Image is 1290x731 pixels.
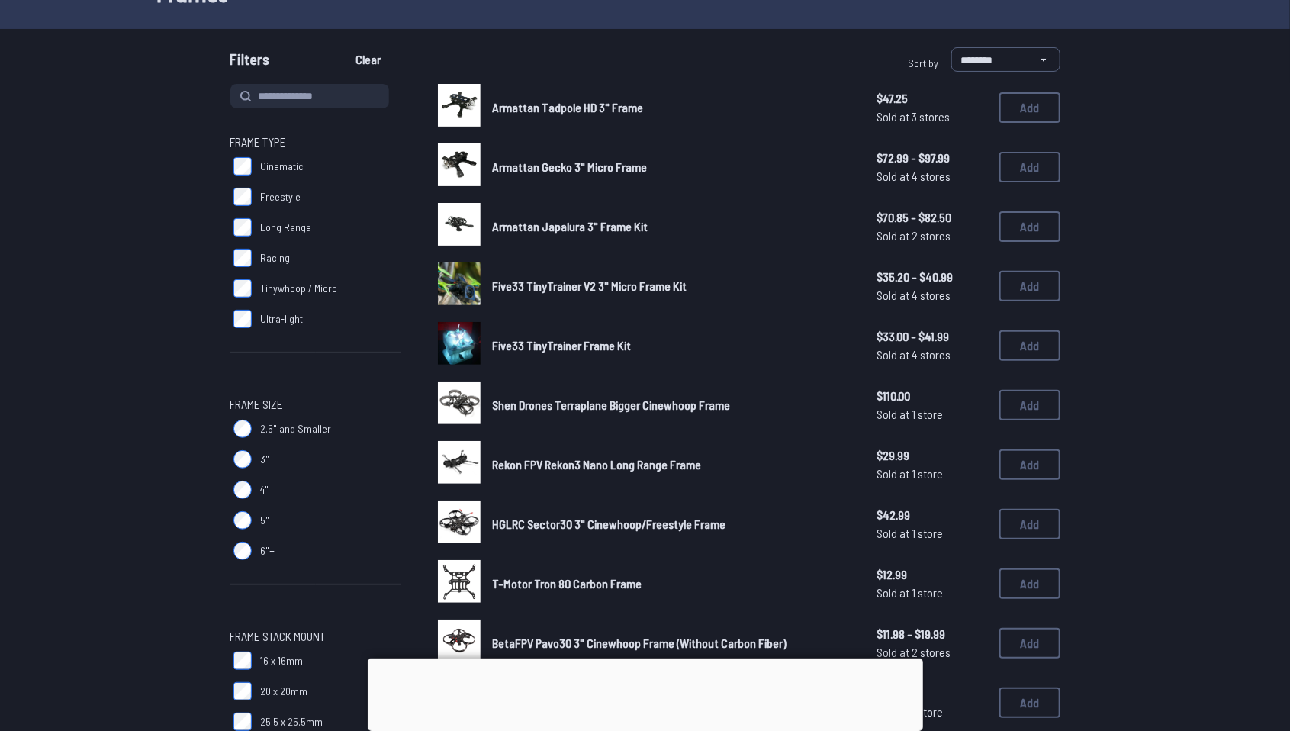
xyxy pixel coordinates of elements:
span: Sold at 1 store [877,584,987,602]
span: 2.5" and Smaller [261,421,332,436]
button: Add [999,92,1060,123]
span: $72.99 - $97.99 [877,149,987,167]
button: Add [999,330,1060,361]
input: Long Range [233,218,252,237]
span: 6"+ [261,543,275,559]
input: 2.5" and Smaller [233,420,252,438]
span: Sold at 1 store [877,703,987,721]
span: Five33 TinyTrainer Frame Kit [493,338,632,353]
a: Five33 TinyTrainer Frame Kit [493,337,853,355]
span: Rekon FPV Rekon3 Nano Long Range Frame [493,457,702,472]
a: image [438,382,481,429]
input: Tinywhoop / Micro [233,279,252,298]
button: Add [999,568,1060,599]
span: Ultra-light [261,311,304,327]
span: Sold at 2 stores [877,227,987,245]
button: Add [999,271,1060,301]
a: image [438,262,481,310]
img: image [438,382,481,424]
button: Add [999,211,1060,242]
a: image [438,322,481,369]
span: BetaFPV Pavo30 3" Cinewhoop Frame (Without Carbon Fiber) [493,636,787,650]
a: image [438,143,481,191]
button: Add [999,688,1060,718]
span: Armattan Japalura 3" Frame Kit [493,219,648,233]
span: Sold at 4 stores [877,346,987,364]
a: image [438,84,481,131]
img: image [438,84,481,127]
a: HGLRC Sector30 3" Cinewhoop/Freestyle Frame [493,515,853,533]
span: Sold at 4 stores [877,286,987,304]
input: 3" [233,450,252,469]
span: $62.99 [877,684,987,703]
span: 25.5 x 25.5mm [261,714,323,729]
span: $35.20 - $40.99 [877,268,987,286]
img: image [438,203,481,246]
a: image [438,501,481,548]
input: Cinematic [233,157,252,176]
span: Frame Type [230,133,287,151]
a: T-Motor Tron 80 Carbon Frame [493,575,853,593]
a: image [438,441,481,488]
input: 6"+ [233,542,252,560]
span: Shen Drones Terraplane Bigger Cinewhoop Frame [493,398,731,412]
span: 16 x 16mm [261,653,304,668]
input: 16 x 16mm [233,652,252,670]
span: Sort by [909,56,939,69]
span: $11.98 - $19.99 [877,625,987,643]
a: image [438,560,481,607]
span: Filters [230,47,270,78]
span: Frame Stack Mount [230,627,326,646]
span: Five33 TinyTrainer V2 3" Micro Frame Kit [493,279,687,293]
a: image [438,620,481,667]
span: Tinywhoop / Micro [261,281,338,296]
img: image [438,560,481,603]
span: Long Range [261,220,312,235]
button: Add [999,509,1060,539]
img: image [438,441,481,484]
button: Clear [343,47,394,72]
span: 3" [261,452,270,467]
button: Add [999,449,1060,480]
span: 20 x 20mm [261,684,308,699]
span: 5" [261,513,270,528]
img: image [438,143,481,186]
a: Five33 TinyTrainer V2 3" Micro Frame Kit [493,277,853,295]
span: Sold at 1 store [877,465,987,483]
button: Add [999,390,1060,420]
input: 20 x 20mm [233,682,252,700]
a: Armattan Japalura 3" Frame Kit [493,217,853,236]
img: image [438,262,481,305]
span: 4" [261,482,269,498]
input: 4" [233,481,252,499]
span: Armattan Gecko 3" Micro Frame [493,159,648,174]
a: Rekon FPV Rekon3 Nano Long Range Frame [493,456,853,474]
span: Sold at 4 stores [877,167,987,185]
img: image [438,620,481,662]
span: $47.25 [877,89,987,108]
span: Racing [261,250,291,266]
input: Racing [233,249,252,267]
span: $33.00 - $41.99 [877,327,987,346]
input: 25.5 x 25.5mm [233,713,252,731]
select: Sort by [951,47,1060,72]
a: Armattan Tadpole HD 3" Frame [493,98,853,117]
span: $12.99 [877,565,987,584]
iframe: Advertisement [368,659,923,727]
input: 5" [233,511,252,530]
span: Armattan Tadpole HD 3" Frame [493,100,644,114]
span: HGLRC Sector30 3" Cinewhoop/Freestyle Frame [493,517,726,531]
button: Add [999,628,1060,659]
a: image [438,203,481,250]
a: Armattan Gecko 3" Micro Frame [493,158,853,176]
span: Sold at 3 stores [877,108,987,126]
span: $70.85 - $82.50 [877,208,987,227]
span: Cinematic [261,159,304,174]
button: Add [999,152,1060,182]
img: image [438,322,481,365]
img: image [438,501,481,543]
a: BetaFPV Pavo30 3" Cinewhoop Frame (Without Carbon Fiber) [493,634,853,652]
span: Freestyle [261,189,301,204]
a: Shen Drones Terraplane Bigger Cinewhoop Frame [493,396,853,414]
span: Sold at 1 store [877,524,987,543]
